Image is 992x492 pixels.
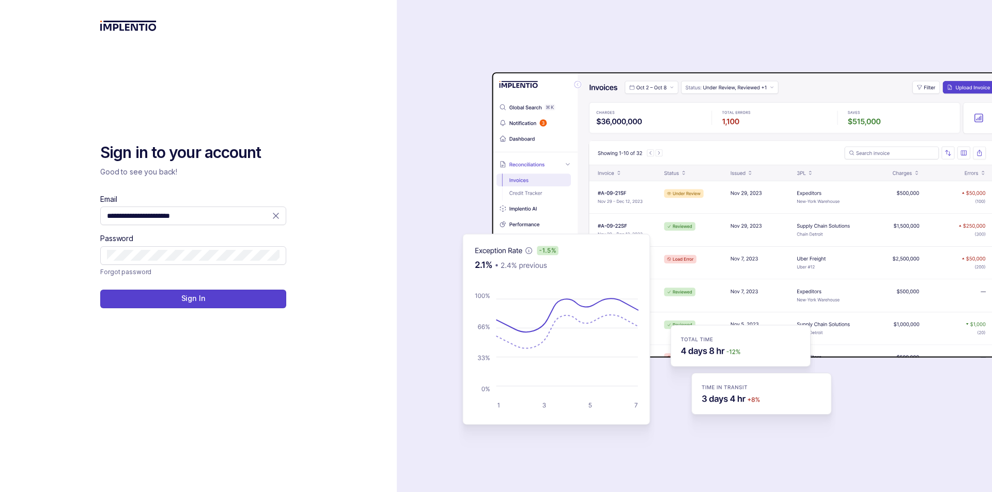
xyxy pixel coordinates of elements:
[100,290,286,308] button: Sign In
[100,267,151,277] a: Link Forgot password
[100,142,286,163] h2: Sign in to your account
[100,21,157,31] img: logo
[181,293,206,304] p: Sign In
[100,233,133,244] label: Password
[100,267,151,277] p: Forgot password
[100,167,286,177] p: Good to see you back!
[100,194,117,204] label: Email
